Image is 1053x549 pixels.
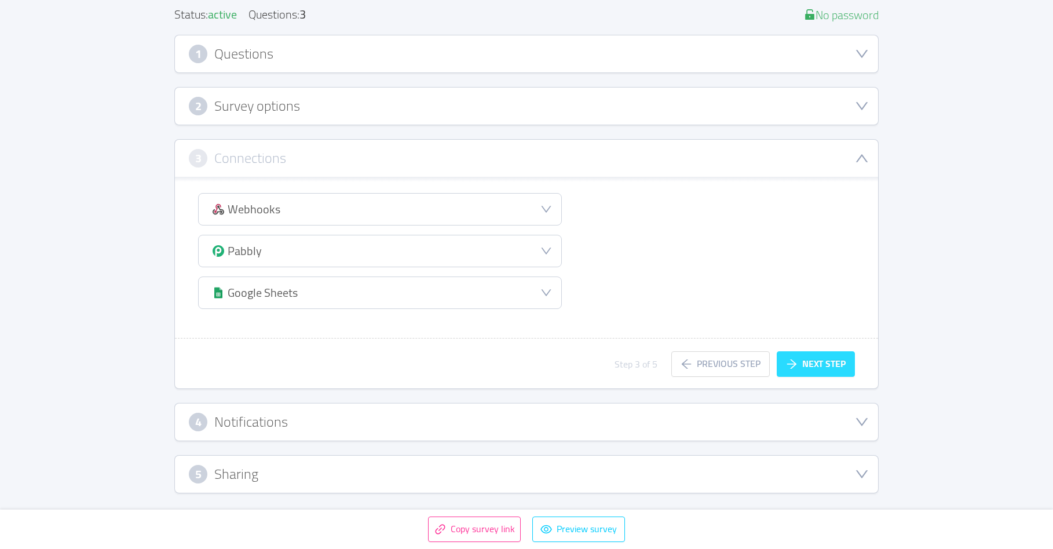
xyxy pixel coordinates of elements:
i: icon: down [855,99,869,113]
span: 5 [195,468,202,481]
span: 4 [195,416,202,428]
button: icon: linkCopy survey link [428,517,521,542]
i: icon: down [540,245,552,257]
span: 3 [195,152,202,165]
i: icon: down [540,203,552,215]
h3: Sharing [214,468,258,481]
div: Pabbly [228,245,262,257]
button: icon: arrow-rightNext step [777,351,855,377]
div: Webhooks [228,203,280,216]
i: icon: down [855,47,869,61]
span: 2 [195,100,202,112]
h3: Notifications [214,416,288,428]
i: icon: down [855,415,869,429]
span: active [208,3,237,25]
h3: Connections [214,152,286,165]
i: icon: unlock [804,9,816,20]
h3: Questions [214,48,273,60]
div: icon: downGoogle Sheets [199,277,561,308]
div: Status: [174,9,237,21]
div: Step 3 of 5 [615,357,657,371]
h3: Survey options [214,100,300,112]
i: icon: down [855,467,869,481]
i: icon: down [855,151,869,165]
div: No password [804,9,879,21]
i: icon: down [540,287,552,299]
div: Google Sheets [228,286,298,299]
div: icon: downPabbly [199,235,561,267]
div: icon: downWebhooks [199,194,561,225]
button: icon: arrow-leftPrevious step [671,351,770,377]
span: 1 [195,48,202,60]
div: Questions: [248,9,306,21]
div: 3 [299,3,306,25]
button: icon: eyePreview survey [532,517,625,542]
